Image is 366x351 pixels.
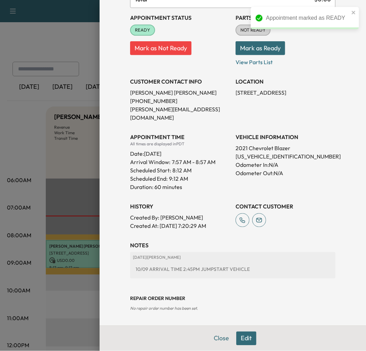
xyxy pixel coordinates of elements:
[169,174,188,183] p: 9:12 AM
[236,14,335,22] h3: Parts Status
[130,133,230,141] h3: APPOINTMENT TIME
[130,97,230,105] p: [PHONE_NUMBER]
[236,55,335,66] p: View Parts List
[236,27,270,34] span: NOT READY
[236,88,335,97] p: [STREET_ADDRESS]
[130,241,335,249] h3: NOTES
[266,14,349,22] div: Appointment marked as READY
[130,88,230,97] p: [PERSON_NAME] [PERSON_NAME]
[130,141,230,147] div: All times are displayed in PDT
[236,202,335,211] h3: CONTACT CUSTOMER
[130,14,230,22] h3: Appointment Status
[130,147,230,158] div: Date: [DATE]
[172,166,191,174] p: 8:12 AM
[130,41,191,55] button: Mark as Not Ready
[130,222,230,230] p: Created At : [DATE] 7:20:29 AM
[133,263,333,276] div: 10/09 ARRIVAL TIME 2:45PM JUMPSTART VEHICLE
[130,105,230,122] p: [PERSON_NAME][EMAIL_ADDRESS][DOMAIN_NAME]
[130,213,230,222] p: Created By : [PERSON_NAME]
[130,174,168,183] p: Scheduled End:
[236,332,256,345] button: Edit
[131,27,154,34] span: READY
[236,41,285,55] button: Mark as Ready
[130,183,230,191] p: Duration: 60 minutes
[130,306,198,311] span: No repair order number has been set.
[236,169,335,177] p: Odometer Out: N/A
[236,144,335,152] p: 2021 Chevrolet Blazer
[130,77,230,86] h3: CUSTOMER CONTACT INFO
[351,10,356,15] button: close
[236,133,335,141] h3: VEHICLE INFORMATION
[130,295,335,302] h3: Repair Order number
[172,158,215,166] span: 7:57 AM - 8:57 AM
[130,158,230,166] p: Arrival Window:
[130,202,230,211] h3: History
[209,332,233,345] button: Close
[130,166,171,174] p: Scheduled Start:
[236,77,335,86] h3: LOCATION
[236,152,335,161] p: [US_VEHICLE_IDENTIFICATION_NUMBER]
[133,255,333,260] p: [DATE] | [PERSON_NAME]
[236,161,335,169] p: Odometer In: N/A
